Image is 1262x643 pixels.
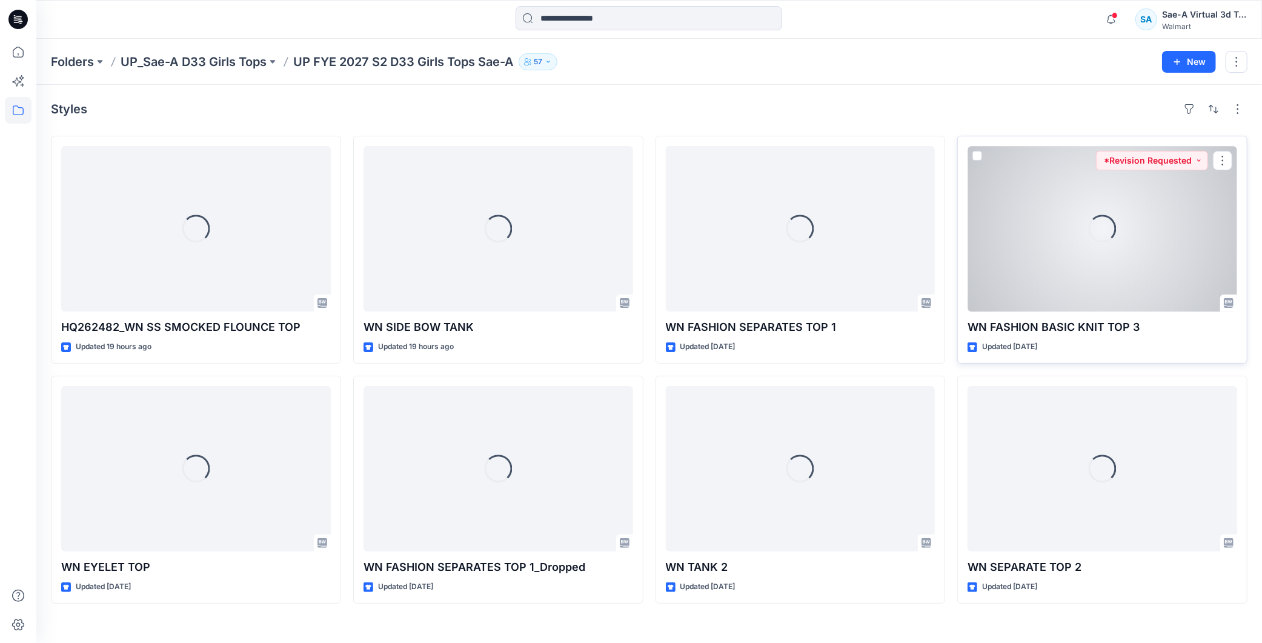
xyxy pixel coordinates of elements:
p: WN SEPARATE TOP 2 [968,559,1237,576]
p: Updated [DATE] [378,581,433,593]
p: 57 [534,55,542,68]
div: Walmart [1162,22,1247,31]
p: HQ262482_WN SS SMOCKED FLOUNCE TOP [61,319,331,336]
p: WN TANK 2 [666,559,935,576]
p: Updated [DATE] [680,581,736,593]
p: Updated [DATE] [76,581,131,593]
p: WN FASHION SEPARATES TOP 1 [666,319,935,336]
p: Updated [DATE] [680,341,736,353]
button: New [1162,51,1216,73]
p: WN FASHION BASIC KNIT TOP 3 [968,319,1237,336]
p: Updated 19 hours ago [378,341,454,353]
p: WN EYELET TOP [61,559,331,576]
div: Sae-A Virtual 3d Team [1162,7,1247,22]
button: 57 [519,53,557,70]
h4: Styles [51,102,87,116]
p: WN FASHION SEPARATES TOP 1_Dropped [364,559,633,576]
div: SA [1135,8,1157,30]
p: UP FYE 2027 S2 D33 Girls Tops Sae-A [293,53,514,70]
p: Updated [DATE] [982,581,1037,593]
p: WN SIDE BOW TANK [364,319,633,336]
a: UP_Sae-A D33 Girls Tops [121,53,267,70]
a: Folders [51,53,94,70]
p: Updated [DATE] [982,341,1037,353]
p: Updated 19 hours ago [76,341,151,353]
